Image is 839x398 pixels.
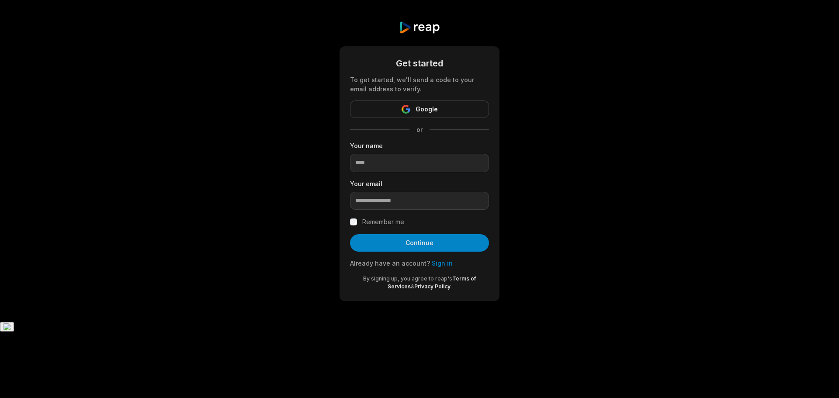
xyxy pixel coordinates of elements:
button: Continue [350,234,489,252]
span: Already have an account? [350,260,430,267]
label: Your email [350,179,489,188]
div: Get started [350,57,489,70]
img: reap [399,21,440,34]
span: Google [416,104,438,114]
a: Sign in [432,260,453,267]
a: Privacy Policy [414,283,451,290]
span: . [451,283,452,290]
div: To get started, we'll send a code to your email address to verify. [350,75,489,93]
span: By signing up, you agree to reap's [363,275,452,282]
span: or [409,125,430,134]
span: & [411,283,414,290]
button: Google [350,100,489,118]
label: Remember me [362,217,404,227]
label: Your name [350,141,489,150]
